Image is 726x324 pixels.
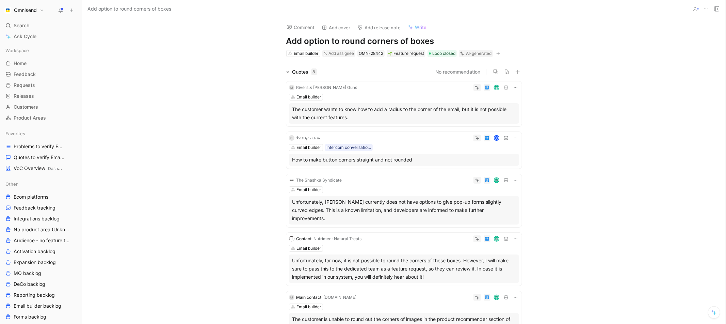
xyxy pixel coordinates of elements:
span: · [DOMAIN_NAME] [322,295,357,300]
a: Feedback tracking [3,203,79,213]
a: Customers [3,102,79,112]
span: Forms backlog [14,313,46,320]
span: Customers [14,104,38,110]
a: Forms backlog [3,312,79,322]
span: Feedback tracking [14,204,55,211]
div: K [494,136,499,140]
div: Quotes [292,68,317,76]
span: VoC Overview [14,165,63,172]
a: Releases [3,91,79,101]
img: 🌱 [388,51,392,56]
img: avatar [494,178,499,183]
div: The customer wants to know how to add a radius to the corner of the email, but it is not possible... [292,105,516,122]
a: Email builder backlog [3,301,79,311]
div: Other [3,179,79,189]
a: Integrations backlog [3,214,79,224]
a: DeCo backlog [3,279,79,289]
span: Other [5,181,18,187]
a: Reporting backlog [3,290,79,300]
div: Intercom conversation list between 25_06_02-06_09 paying brands 250609 - Conversation data [DATE]... [326,144,371,151]
img: avatar [494,237,499,241]
span: No product area (Unknowns) [14,226,70,233]
div: Workspace [3,45,79,56]
a: VoC OverviewDashboards [3,163,79,173]
button: OmnisendOmnisend [3,5,46,15]
div: Email builder [296,144,321,151]
div: Email builder [296,94,321,101]
button: No recommendation [436,68,481,76]
div: Loop closed [427,50,457,57]
span: MO backlog [14,270,41,277]
span: Contact [296,236,312,241]
div: M [289,295,294,300]
a: MO backlog [3,268,79,278]
a: Ecom platforms [3,192,79,202]
div: Unfortunately, [PERSON_NAME] currently does not have options to give pop-up forms slightly curved... [292,198,516,222]
img: avatar [494,295,499,300]
div: Favorites [3,128,79,139]
div: Feature request [388,50,424,57]
span: Reporting backlog [14,292,55,298]
span: Expansion backlog [14,259,56,266]
div: How to make button corners straight and not rounded [292,156,516,164]
div: Email builder [296,304,321,310]
span: Feedback [14,71,36,78]
span: · Nutriment Natural Treats [312,236,362,241]
div: 8 [311,68,317,75]
span: Requests [14,82,35,89]
div: OMN-28442 [359,50,383,57]
span: Audience - no feature tag [14,237,70,244]
span: Add option to round corners of boxes [87,5,171,13]
a: Activation backlog [3,246,79,257]
img: logo [289,178,294,183]
span: Ecom platforms [14,194,48,200]
span: Home [14,60,27,67]
span: Search [14,21,29,30]
img: Omnisend [4,7,11,14]
span: Activation backlog [14,248,55,255]
span: Main contact [296,295,322,300]
span: Email builder backlog [14,303,61,309]
div: Rivers & [PERSON_NAME] Guns [296,84,357,91]
div: Email builder [294,50,319,57]
div: Quotes8 [284,68,320,76]
a: Problems to verify Email Builder [3,141,79,152]
a: Audience - no feature tag [3,235,79,246]
img: logo [289,236,294,242]
div: Search [3,20,79,31]
button: Comment [284,22,318,32]
div: C [289,135,294,141]
div: M [289,85,294,90]
button: Write [405,22,430,32]
h1: Omnisend [14,7,37,13]
a: Product Areas [3,113,79,123]
span: Releases [14,93,34,99]
a: Requests [3,80,79,90]
a: Quotes to verify Email builder [3,152,79,163]
div: The Shashka Syndicate [296,177,342,184]
a: Ask Cycle [3,31,79,42]
a: No product area (Unknowns) [3,225,79,235]
a: Feedback [3,69,79,79]
a: Home [3,58,79,68]
div: 🌱Feature request [387,50,425,57]
button: Add release note [354,23,404,32]
a: Expansion backlog [3,257,79,267]
span: Workspace [5,47,29,54]
div: Email builder [296,245,321,252]
div: Email builder [296,186,321,193]
span: Ask Cycle [14,32,36,41]
div: Unfortunately, for now, it is not possible to round the corners of these boxes. However, I will m... [292,257,516,281]
span: Dashboards [48,166,71,171]
span: Write [415,24,427,30]
span: DeCo backlog [14,281,45,288]
img: avatar [494,86,499,90]
span: Product Areas [14,114,46,121]
span: Problems to verify Email Builder [14,143,65,150]
span: Add assignee [328,51,354,56]
span: Integrations backlog [14,215,60,222]
span: Loop closed [432,50,455,57]
span: Favorites [5,130,25,137]
div: ®אהבה קטנה [296,135,321,141]
span: Quotes to verify Email builder [14,154,65,161]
